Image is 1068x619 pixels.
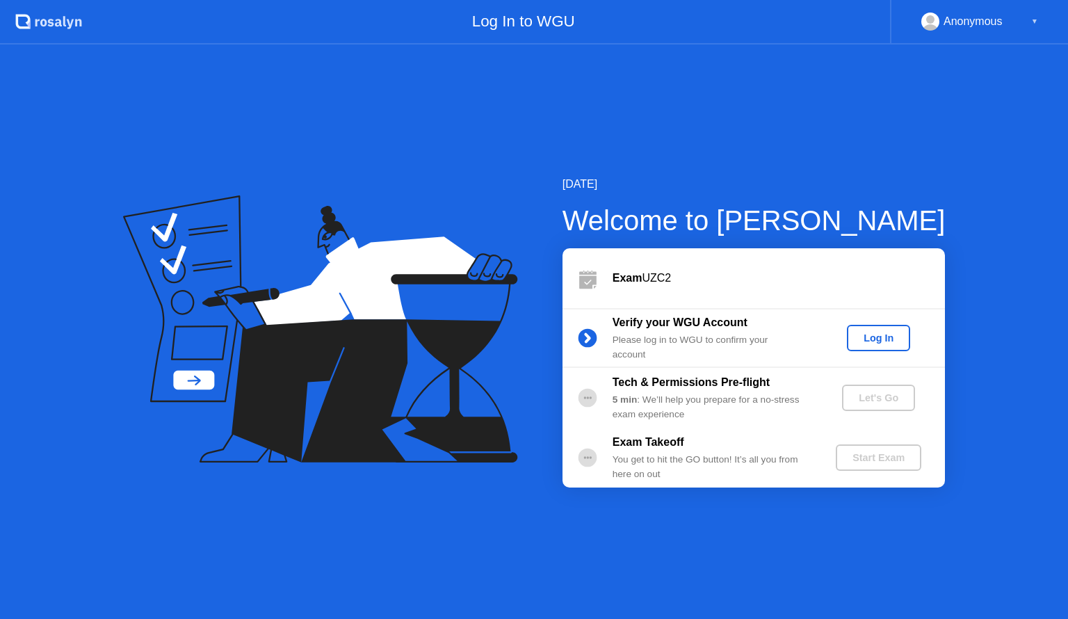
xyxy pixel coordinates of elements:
div: [DATE] [563,176,946,193]
div: ▼ [1031,13,1038,31]
div: Log In [852,332,905,344]
b: Exam Takeoff [613,436,684,448]
div: Anonymous [944,13,1003,31]
button: Let's Go [842,385,915,411]
button: Log In [847,325,910,351]
b: Verify your WGU Account [613,316,747,328]
div: You get to hit the GO button! It’s all you from here on out [613,453,813,481]
div: UZC2 [613,270,945,287]
b: Exam [613,272,642,284]
b: 5 min [613,394,638,405]
button: Start Exam [836,444,921,471]
div: Welcome to [PERSON_NAME] [563,200,946,241]
div: Please log in to WGU to confirm your account [613,333,813,362]
b: Tech & Permissions Pre-flight [613,376,770,388]
div: Let's Go [848,392,909,403]
div: Start Exam [841,452,916,463]
div: : We’ll help you prepare for a no-stress exam experience [613,393,813,421]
